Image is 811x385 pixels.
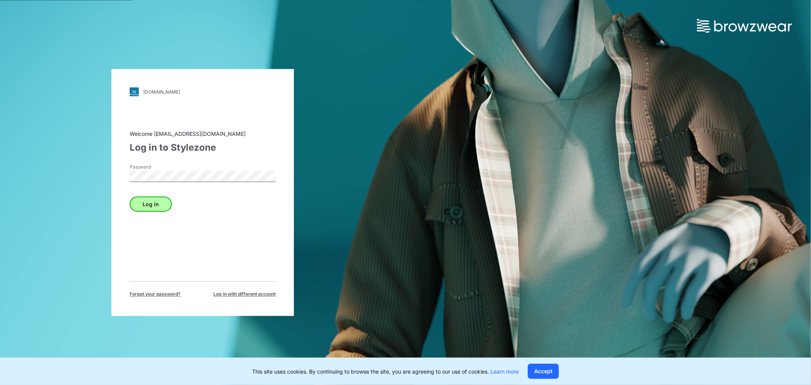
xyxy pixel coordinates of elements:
img: svg+xml;base64,PHN2ZyB3aWR0aD0iMjgiIGhlaWdodD0iMjgiIHZpZXdCb3g9IjAgMCAyOCAyOCIgZmlsbD0ibm9uZSIgeG... [130,87,139,97]
div: Welcome [EMAIL_ADDRESS][DOMAIN_NAME] [130,130,276,138]
img: browzwear-logo.73288ffb.svg [697,19,792,33]
label: Password [130,164,183,171]
button: Accept [528,364,559,379]
span: Log in with different account [213,291,276,298]
span: Forget your password? [130,291,181,298]
button: Log in [130,197,172,212]
a: Learn more [490,368,519,375]
p: This site uses cookies. By continuing to browse the site, you are agreeing to our use of cookies. [252,367,519,375]
div: [DOMAIN_NAME] [143,89,180,95]
div: Log in to Stylezone [130,141,276,155]
a: [DOMAIN_NAME] [130,87,276,97]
